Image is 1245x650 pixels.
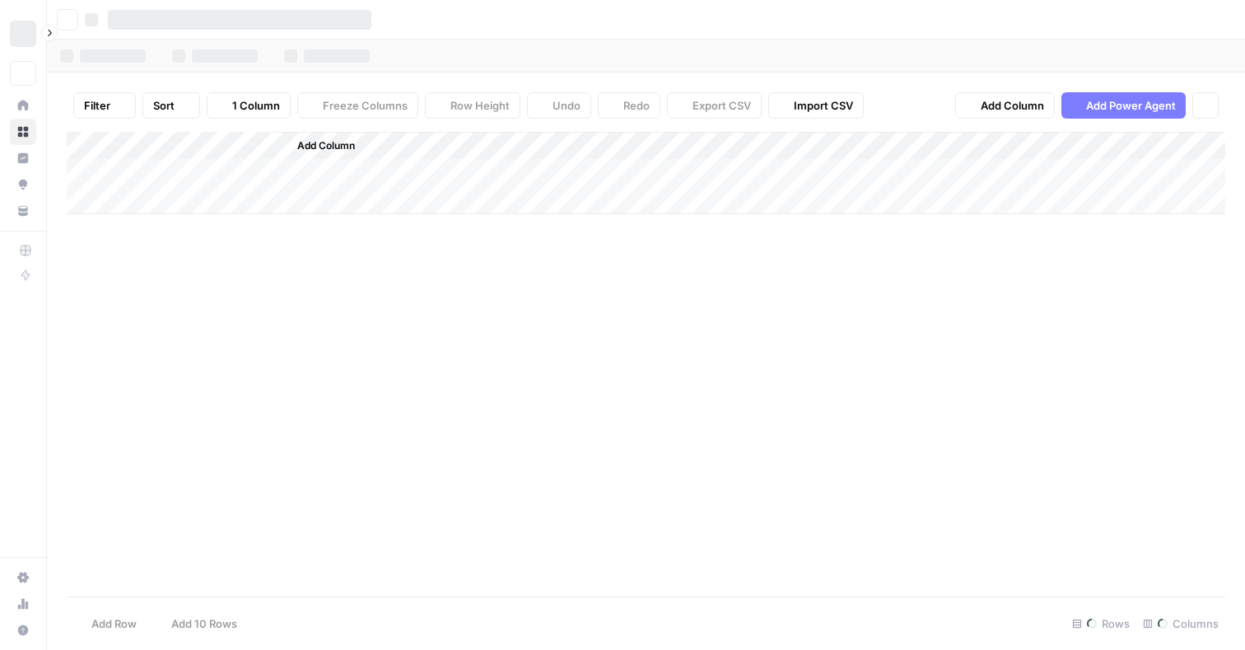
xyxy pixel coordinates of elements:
a: Usage [10,591,36,617]
button: Help + Support [10,617,36,643]
span: Import CSV [794,97,853,114]
button: Add Column [955,92,1055,119]
button: Redo [598,92,660,119]
span: Export CSV [692,97,751,114]
button: Freeze Columns [297,92,418,119]
span: Add Power Agent [1086,97,1176,114]
span: Filter [84,97,110,114]
button: Row Height [425,92,520,119]
a: Settings [10,564,36,591]
a: Insights [10,145,36,171]
span: Freeze Columns [323,97,408,114]
a: Home [10,92,36,119]
span: Row Height [450,97,510,114]
span: Redo [623,97,650,114]
button: Add Row [67,610,147,637]
button: Export CSV [667,92,762,119]
button: Sort [142,92,200,119]
a: Opportunities [10,171,36,198]
span: Undo [553,97,581,114]
button: Undo [527,92,591,119]
span: Add Column [297,138,355,153]
button: Filter [73,92,136,119]
button: 1 Column [207,92,291,119]
a: Your Data [10,198,36,224]
div: Rows [1065,610,1136,637]
button: Add Power Agent [1061,92,1186,119]
button: Add 10 Rows [147,610,247,637]
button: Import CSV [768,92,864,119]
span: Add 10 Rows [171,615,237,632]
button: Add Column [276,135,361,157]
span: Sort [153,97,175,114]
span: Add Column [981,97,1044,114]
a: Browse [10,119,36,145]
span: 1 Column [232,97,280,114]
span: Add Row [91,615,137,632]
div: Columns [1136,610,1225,637]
